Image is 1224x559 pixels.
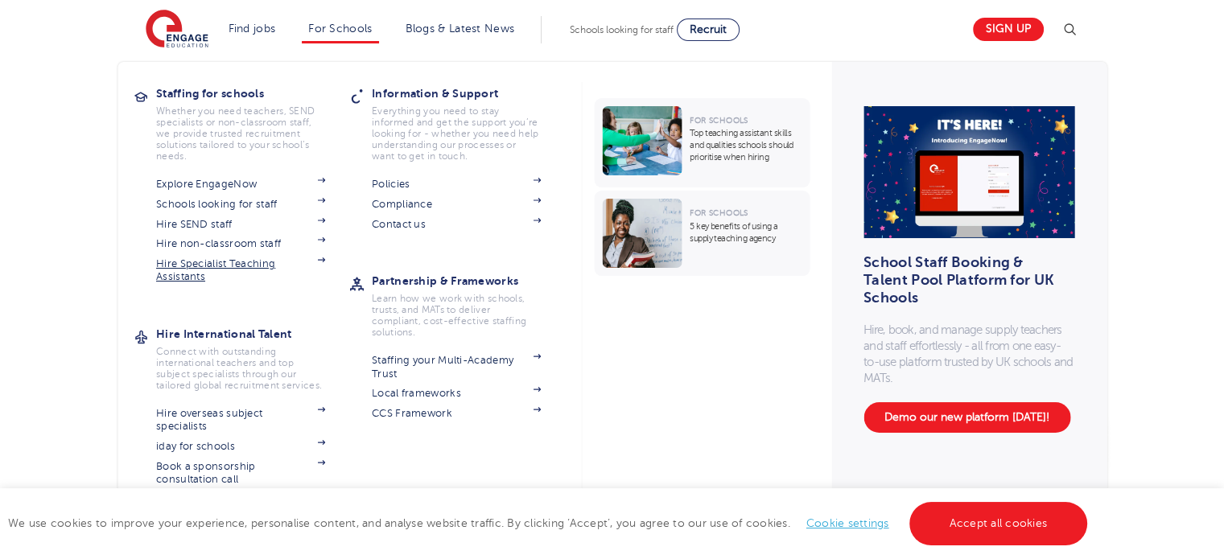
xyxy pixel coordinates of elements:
[156,407,325,434] a: Hire overseas subject specialists
[156,82,349,105] h3: Staffing for schools
[690,127,802,163] p: Top teaching assistant skills and qualities schools should prioritise when hiring
[690,116,748,125] span: For Schools
[406,23,515,35] a: Blogs & Latest News
[156,257,325,284] a: Hire Specialist Teaching Assistants
[372,82,565,105] h3: Information & Support
[156,323,349,391] a: Hire International TalentConnect with outstanding international teachers and top subject speciali...
[863,322,1074,386] p: Hire, book, and manage supply teachers and staff effortlessly - all from one easy-to-use platform...
[156,323,349,345] h3: Hire International Talent
[372,354,541,380] a: Staffing your Multi-Academy Trust
[909,502,1088,545] a: Accept all cookies
[156,237,325,250] a: Hire non-classroom staff
[372,387,541,400] a: Local frameworks
[973,18,1044,41] a: Sign up
[806,517,889,529] a: Cookie settings
[146,10,208,50] img: Engage Education
[372,198,541,211] a: Compliance
[372,105,541,162] p: Everything you need to stay informed and get the support you’re looking for - whether you need he...
[156,218,325,231] a: Hire SEND staff
[372,178,541,191] a: Policies
[690,23,727,35] span: Recruit
[308,23,372,35] a: For Schools
[372,269,565,292] h3: Partnership & Frameworks
[156,105,325,162] p: Whether you need teachers, SEND specialists or non-classroom staff, we provide trusted recruitmen...
[372,218,541,231] a: Contact us
[863,402,1070,433] a: Demo our new platform [DATE]!
[863,262,1064,298] h3: School Staff Booking & Talent Pool Platform for UK Schools
[372,293,541,338] p: Learn how we work with schools, trusts, and MATs to deliver compliant, cost-effective staffing so...
[156,346,325,391] p: Connect with outstanding international teachers and top subject specialists through our tailored ...
[8,517,1091,529] span: We use cookies to improve your experience, personalise content, and analyse website traffic. By c...
[690,220,802,245] p: 5 key benefits of using a supply teaching agency
[372,407,541,420] a: CCS Framework
[156,82,349,162] a: Staffing for schoolsWhether you need teachers, SEND specialists or non-classroom staff, we provid...
[156,440,325,453] a: iday for schools
[570,24,674,35] span: Schools looking for staff
[690,208,748,217] span: For Schools
[156,460,325,487] a: Book a sponsorship consultation call
[372,269,565,338] a: Partnership & FrameworksLearn how we work with schools, trusts, and MATs to deliver compliant, co...
[229,23,276,35] a: Find jobs
[156,178,325,191] a: Explore EngageNow
[372,82,565,162] a: Information & SupportEverything you need to stay informed and get the support you’re looking for ...
[594,98,814,187] a: For SchoolsTop teaching assistant skills and qualities schools should prioritise when hiring
[594,191,814,276] a: For Schools5 key benefits of using a supply teaching agency
[677,18,740,41] a: Recruit
[156,198,325,211] a: Schools looking for staff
